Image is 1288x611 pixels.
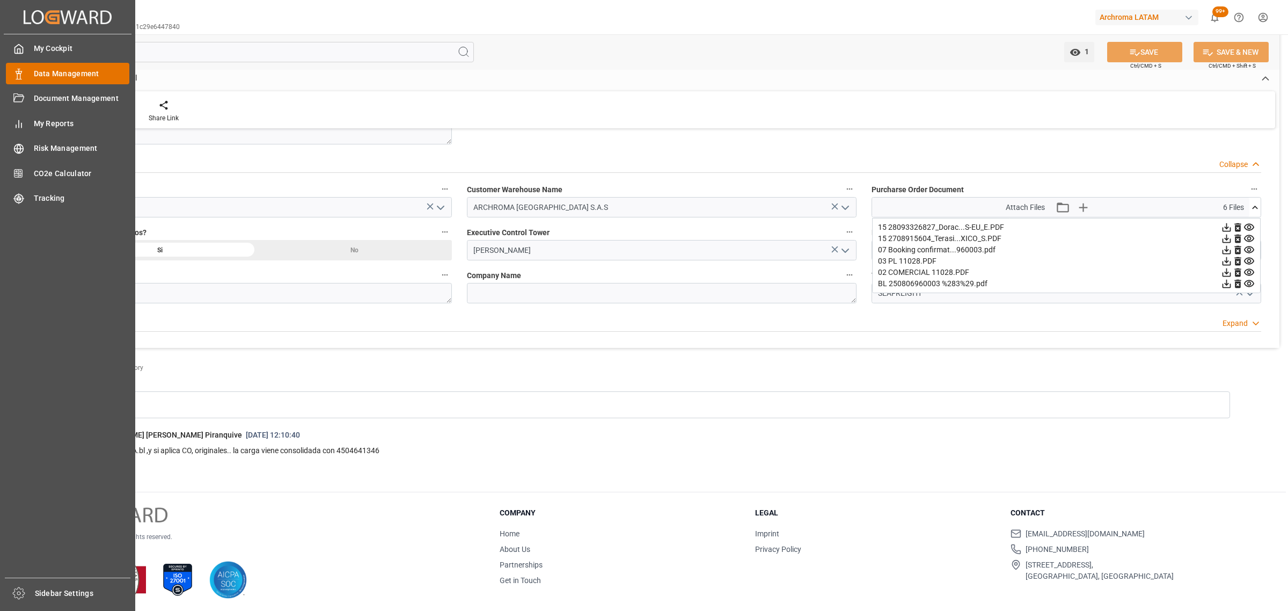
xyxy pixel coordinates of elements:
button: Archroma LATAM [1095,7,1203,27]
a: CO2e Calculator [6,163,129,184]
a: Home [500,529,519,538]
p: Version 1.1.127 [71,542,473,551]
span: [PHONE_NUMBER] [1026,544,1089,555]
span: [DATE] 12:10:40 [242,431,304,439]
span: CO2e Calculator [34,168,130,179]
button: open menu [837,199,853,216]
a: Imprint [755,529,779,538]
a: Document Management [6,88,129,109]
span: Data Management [34,68,130,79]
span: My Cockpit [34,43,130,54]
a: Partnerships [500,561,543,569]
span: Sidebar Settings [35,588,131,599]
div: 07 Booking confirmat...960003.pdf [878,244,1255,256]
input: Search Fields [49,42,474,62]
h3: Company [500,507,742,519]
a: My Cockpit [6,38,129,59]
span: Attach Files [1006,202,1045,213]
div: 02 COMERCIAL 11028.PDF [878,267,1255,278]
a: Data Management [6,63,129,84]
span: 6 Files [1223,202,1244,213]
div: Archroma LATAM [1095,10,1198,25]
span: Ctrl/CMD + S [1130,62,1161,70]
span: Region [872,227,896,238]
a: About Us [500,545,530,554]
span: Company Name [467,270,521,281]
span: 1 [1081,47,1089,56]
div: Expand [1223,318,1248,329]
span: 99+ [1212,6,1228,17]
span: [PERSON_NAME] [PERSON_NAME] Piranquive [87,431,242,439]
div: Share Link [149,113,179,123]
p: © 2025 Logward. All rights reserved. [71,532,473,542]
span: Purcharse Order Document [872,184,964,195]
span: [STREET_ADDRESS], [GEOGRAPHIC_DATA], [GEOGRAPHIC_DATA] [1026,559,1174,582]
button: Documentos completos? [438,225,452,239]
a: Privacy Policy [755,545,801,554]
span: Executive Control Tower [467,227,550,238]
img: AICPA SOC [209,561,247,599]
h3: Contact [1011,507,1253,519]
div: No [257,240,452,260]
button: Company Name [843,268,857,282]
input: enter warehouse [467,197,857,217]
a: Get in Touch [500,576,541,585]
button: open menu [1064,42,1094,62]
div: Collapse [1219,159,1248,170]
button: open menu [432,199,448,216]
button: open menu [1241,285,1257,302]
span: Document Management [34,93,130,104]
a: Tracking [6,188,129,209]
button: Business Unit [438,268,452,282]
button: SAVE & NEW [1194,42,1269,62]
button: Regimen [438,182,452,196]
div: BL 250806960003 %283%29.pdf [878,278,1255,289]
button: show 100 new notifications [1203,5,1227,30]
span: Ctrl/CMD + Shift + S [1209,62,1256,70]
button: SAVE [1107,42,1182,62]
textarea: TEXTIL [62,283,452,303]
span: [EMAIL_ADDRESS][DOMAIN_NAME] [1026,528,1145,540]
button: Customer Warehouse Name [843,182,857,196]
a: Risk Management [6,138,129,159]
button: Executive Control Tower [843,225,857,239]
span: Customer Warehouse Name [467,184,562,195]
button: Help Center [1227,5,1251,30]
button: open menu [837,242,853,259]
span: My Reports [34,118,130,129]
div: Si [62,240,257,260]
h3: Legal [755,507,997,519]
p: Pendiente COA.bl ,y si aplica CO, originales.. la carga viene consolidada con 4504641346 [87,445,1215,457]
div: 15 28093326827_Dorac...S-EU_E.PDF [878,222,1255,233]
button: Purcharse Order Document [1247,182,1261,196]
span: Risk Management [34,143,130,154]
a: My Reports [6,113,129,134]
span: Tracking [34,193,130,204]
img: ISO 27001 Certification [159,561,196,599]
div: 15 2708915604_Terasi...XICO_S.PDF [878,233,1255,244]
span: Transport Type [872,270,924,281]
div: 03 PL 11028.PDF [878,256,1255,267]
